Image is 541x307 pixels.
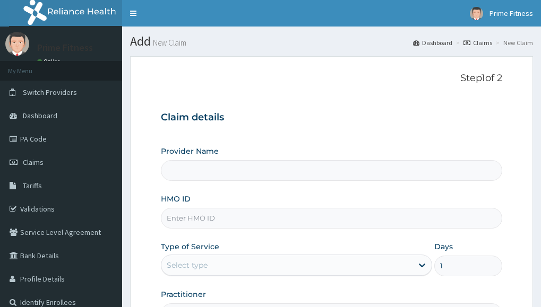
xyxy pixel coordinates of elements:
[470,7,483,20] img: User Image
[161,194,191,204] label: HMO ID
[130,34,533,48] h1: Add
[167,260,208,270] div: Select type
[161,112,502,124] h3: Claim details
[23,87,77,97] span: Switch Providers
[161,73,502,84] p: Step 1 of 2
[490,8,533,18] span: Prime Fitness
[5,32,29,56] img: User Image
[23,181,42,190] span: Tariffs
[37,43,93,52] p: Prime Fitness
[161,208,502,229] input: Enter HMO ID
[151,39,186,47] small: New Claim
[23,157,44,167] span: Claims
[161,146,219,156] label: Provider Name
[434,241,453,252] label: Days
[161,241,219,252] label: Type of Service
[23,111,57,120] span: Dashboard
[413,38,452,47] a: Dashboard
[493,38,533,47] li: New Claim
[37,58,63,65] a: Online
[161,289,206,300] label: Practitioner
[463,38,492,47] a: Claims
